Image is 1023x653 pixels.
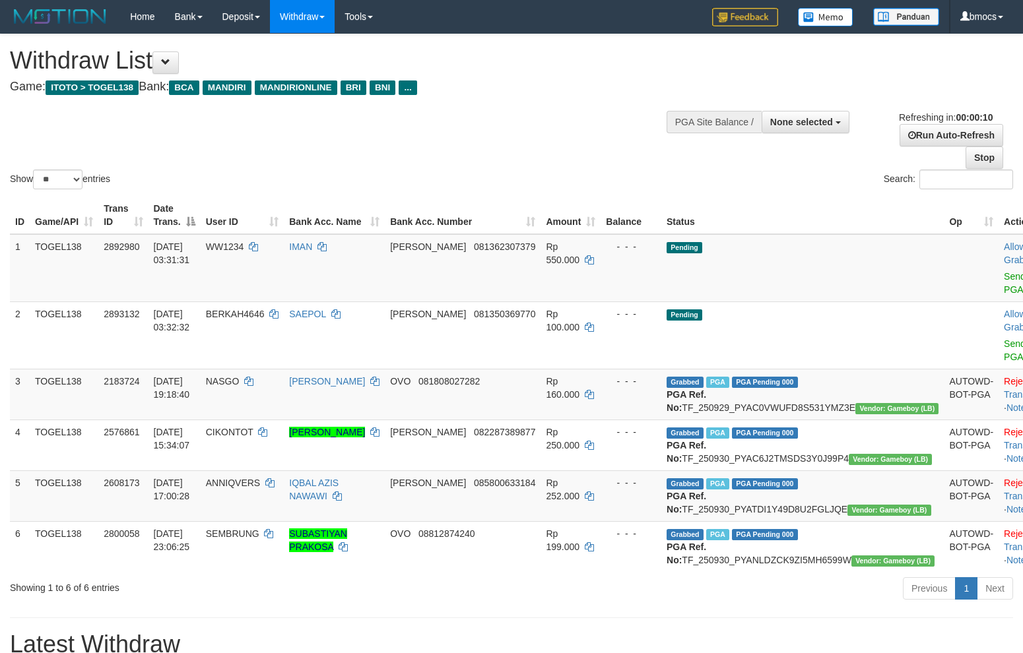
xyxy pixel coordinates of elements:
[10,197,30,234] th: ID
[203,80,251,95] span: MANDIRI
[474,427,535,437] span: Copy 082287389877 to clipboard
[661,197,944,234] th: Status
[10,369,30,420] td: 3
[944,521,999,572] td: AUTOWD-BOT-PGA
[390,376,411,387] span: OVO
[104,376,140,387] span: 2183724
[46,80,139,95] span: ITOTO > TOGEL138
[169,80,199,95] span: BCA
[10,234,30,302] td: 1
[390,427,466,437] span: [PERSON_NAME]
[667,491,706,514] b: PGA Ref. No:
[30,521,98,572] td: TOGEL138
[944,197,999,234] th: Op: activate to sort column ascending
[390,309,466,319] span: [PERSON_NAME]
[706,478,729,489] span: Marked by bmocs
[606,240,656,253] div: - - -
[601,197,661,234] th: Balance
[474,478,535,488] span: Copy 085800633184 to clipboard
[966,146,1003,169] a: Stop
[667,242,702,253] span: Pending
[10,170,110,189] label: Show entries
[289,478,339,501] a: IQBAL AZIS NAWAWI
[418,376,480,387] span: Copy 081808027282 to clipboard
[667,389,706,413] b: PGA Ref. No:
[104,241,140,252] span: 2892980
[104,528,140,539] span: 2800058
[606,375,656,388] div: - - -
[667,478,704,489] span: Grabbed
[10,301,30,369] td: 2
[206,528,259,539] span: SEMBRUNG
[606,425,656,439] div: - - -
[148,197,201,234] th: Date Trans.: activate to sort column descending
[873,8,939,26] img: panduan.png
[546,427,579,451] span: Rp 250.000
[541,197,601,234] th: Amount: activate to sort column ascending
[30,470,98,521] td: TOGEL138
[341,80,366,95] span: BRI
[10,576,416,594] div: Showing 1 to 6 of 6 entries
[206,241,244,252] span: WW1234
[206,427,253,437] span: CIKONTOT
[661,521,944,572] td: TF_250930_PYANLDZCK9ZI5MH6599W
[30,420,98,470] td: TOGEL138
[955,577,977,600] a: 1
[255,80,337,95] span: MANDIRIONLINE
[884,170,1013,189] label: Search:
[206,309,265,319] span: BERKAH4646
[903,577,956,600] a: Previous
[289,427,365,437] a: [PERSON_NAME]
[732,478,798,489] span: PGA Pending
[661,470,944,521] td: TF_250930_PYATDI1Y49D8U2FGLJQE
[706,377,729,388] span: Marked by bmocs
[399,80,416,95] span: ...
[10,47,669,74] h1: Withdraw List
[667,309,702,321] span: Pending
[732,529,798,540] span: PGA Pending
[667,542,706,565] b: PGA Ref. No:
[667,440,706,464] b: PGA Ref. No:
[851,555,935,567] span: Vendor URL: https://dashboard.q2checkout.com/secure
[667,529,704,540] span: Grabbed
[900,124,1003,146] a: Run Auto-Refresh
[206,376,240,387] span: NASGO
[201,197,284,234] th: User ID: activate to sort column ascending
[855,403,939,414] span: Vendor URL: https://dashboard.q2checkout.com/secure
[390,241,466,252] span: [PERSON_NAME]
[847,505,931,516] span: Vendor URL: https://dashboard.q2checkout.com/secure
[289,241,312,252] a: IMAN
[33,170,82,189] select: Showentries
[944,470,999,521] td: AUTOWD-BOT-PGA
[289,309,326,319] a: SAEPOL
[546,309,579,332] span: Rp 100.000
[762,111,849,133] button: None selected
[104,478,140,488] span: 2608173
[919,170,1013,189] input: Search:
[956,112,993,123] strong: 00:00:10
[899,112,993,123] span: Refreshing in:
[546,376,579,400] span: Rp 160.000
[546,528,579,552] span: Rp 199.000
[289,376,365,387] a: [PERSON_NAME]
[289,528,347,552] a: SUBASTIYAN PRAKOSA
[154,241,190,265] span: [DATE] 03:31:31
[418,528,475,539] span: Copy 08812874240 to clipboard
[667,427,704,439] span: Grabbed
[30,301,98,369] td: TOGEL138
[10,420,30,470] td: 4
[798,8,853,26] img: Button%20Memo.svg
[154,427,190,451] span: [DATE] 15:34:07
[712,8,778,26] img: Feedback.jpg
[944,369,999,420] td: AUTOWD-BOT-PGA
[546,478,579,501] span: Rp 252.000
[10,80,669,94] h4: Game: Bank:
[667,111,762,133] div: PGA Site Balance /
[706,529,729,540] span: Marked by bmocs
[474,241,535,252] span: Copy 081362307379 to clipboard
[546,241,579,265] span: Rp 550.000
[770,117,833,127] span: None selected
[606,307,656,321] div: - - -
[370,80,395,95] span: BNI
[944,420,999,470] td: AUTOWD-BOT-PGA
